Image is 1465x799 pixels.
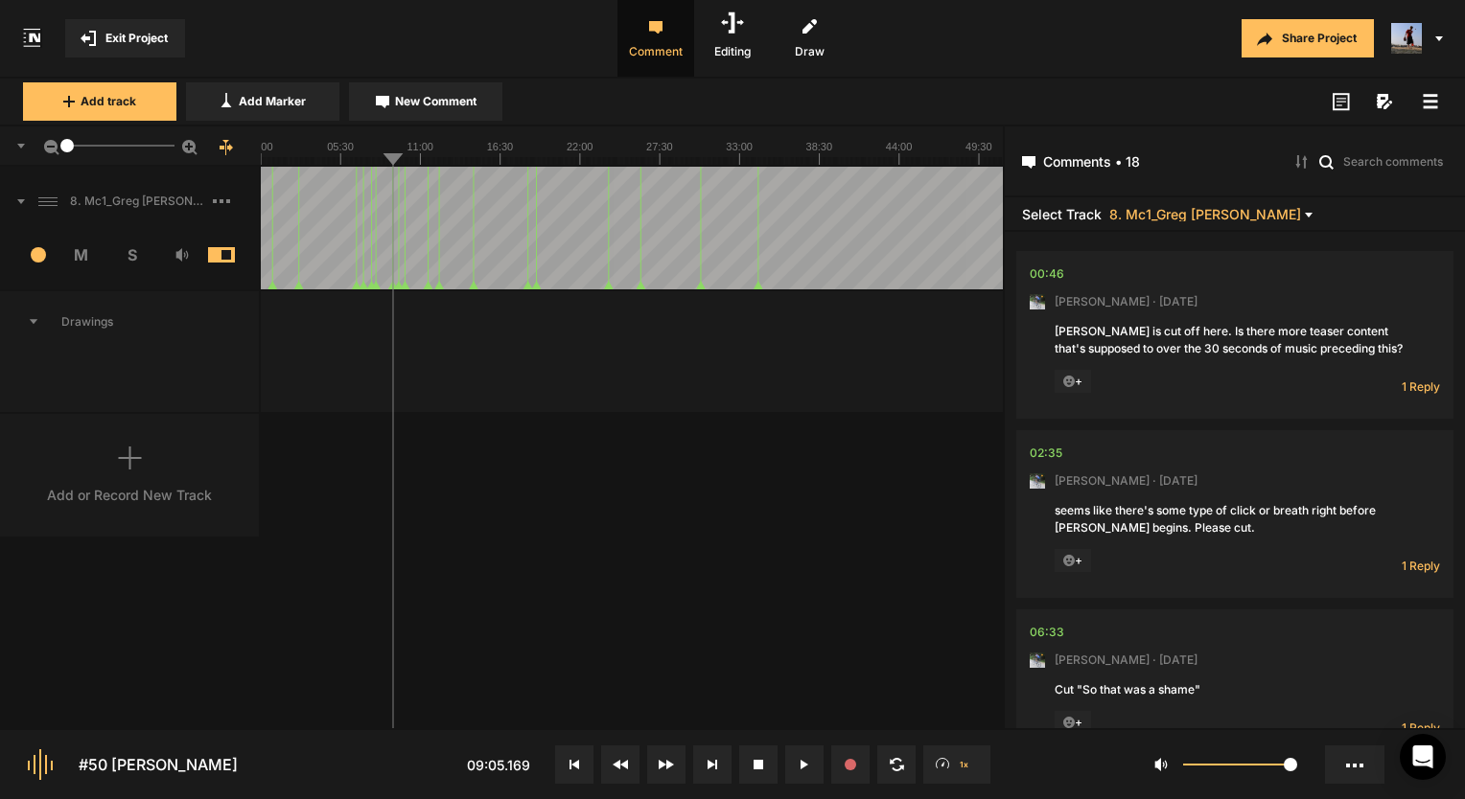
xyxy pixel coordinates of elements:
img: ACg8ocJ5zrP0c3SJl5dKscm-Goe6koz8A9fWD7dpguHuX8DX5VIxymM=s96-c [1391,23,1422,54]
span: 8. Mc1_Greg [PERSON_NAME] [1109,207,1301,221]
button: Add track [23,82,176,121]
div: #50 [PERSON_NAME] [79,753,238,776]
img: ACg8ocLxXzHjWyafR7sVkIfmxRufCxqaSAR27SDjuE-ggbMy1qqdgD8=s96-c [1030,473,1045,489]
span: + [1055,370,1091,393]
div: 00:46.585 [1030,264,1064,284]
img: ACg8ocLxXzHjWyafR7sVkIfmxRufCxqaSAR27SDjuE-ggbMy1qqdgD8=s96-c [1030,294,1045,309]
span: M [57,243,107,266]
span: 8. Mc1_Greg [PERSON_NAME] [62,193,213,210]
text: 05:30 [327,141,354,152]
span: [PERSON_NAME] · [DATE] [1055,293,1198,310]
text: 33:00 [726,141,753,152]
header: Select Track [1005,197,1465,232]
img: ACg8ocLxXzHjWyafR7sVkIfmxRufCxqaSAR27SDjuE-ggbMy1qqdgD8=s96-c [1030,652,1045,668]
text: 38:30 [806,141,833,152]
text: 44:00 [886,141,913,152]
span: Add track [81,93,136,110]
div: [PERSON_NAME] is cut off here. Is there more teaser content that's supposed to over the 30 second... [1055,323,1415,357]
button: New Comment [349,82,502,121]
span: + [1055,711,1091,734]
span: [PERSON_NAME] · [DATE] [1055,472,1198,490]
span: S [106,243,157,266]
span: New Comment [395,93,477,110]
div: 06:33.687 [1030,623,1064,642]
header: Comments • 18 [1005,126,1465,197]
span: Add Marker [239,93,306,110]
span: 09:05.169 [467,757,530,773]
span: 1 Reply [1402,558,1440,574]
span: 1 Reply [1402,378,1440,395]
span: [PERSON_NAME] · [DATE] [1055,651,1198,669]
div: seems like there's some type of click or breath right before [PERSON_NAME] begins. Please cut. [1055,502,1415,536]
span: Exit Project [105,30,168,47]
input: Search comments [1341,151,1448,171]
text: 49:30 [965,141,992,152]
text: 27:30 [646,141,673,152]
div: Add or Record New Track [47,485,212,505]
text: 22:00 [567,141,593,152]
div: 02:35.406 [1030,444,1062,463]
span: 1 Reply [1402,719,1440,736]
button: Share Project [1242,19,1374,57]
div: Open Intercom Messenger [1400,734,1446,780]
text: 16:30 [487,141,514,152]
button: Add Marker [186,82,339,121]
text: 11:00 [407,141,433,152]
div: Cut "So that was a shame" [1055,681,1415,698]
button: 1x [923,745,990,784]
span: + [1055,549,1091,572]
button: Exit Project [65,19,185,57]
